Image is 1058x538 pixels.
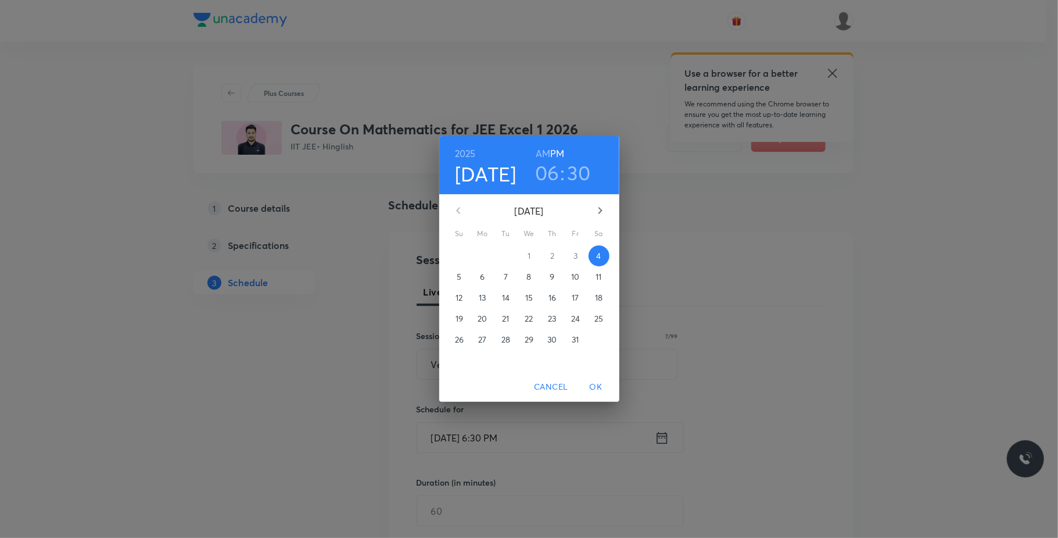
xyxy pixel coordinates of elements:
button: 14 [496,287,517,308]
p: 23 [548,313,556,325]
button: 2025 [455,145,476,162]
button: 4 [589,245,609,266]
button: 23 [542,308,563,329]
p: 18 [595,292,602,304]
p: 4 [596,250,601,262]
span: Cancel [534,380,568,394]
p: 10 [571,271,579,283]
span: Th [542,228,563,240]
p: 24 [571,313,580,325]
button: 30 [542,329,563,350]
button: 9 [542,266,563,287]
button: 29 [519,329,540,350]
button: 20 [472,308,493,329]
button: 6 [472,266,493,287]
button: 26 [449,329,470,350]
button: 16 [542,287,563,308]
button: 18 [589,287,609,308]
button: 13 [472,287,493,308]
button: 19 [449,308,470,329]
button: 22 [519,308,540,329]
p: [DATE] [472,204,586,218]
p: 13 [479,292,486,304]
span: OK [582,380,610,394]
p: 28 [501,334,510,345]
p: 8 [526,271,531,283]
button: 24 [565,308,586,329]
button: 10 [565,266,586,287]
p: 7 [504,271,508,283]
button: 31 [565,329,586,350]
p: 27 [478,334,486,345]
span: Tu [496,228,517,240]
h3: : [560,161,565,185]
p: 9 [550,271,554,283]
span: We [519,228,540,240]
p: 21 [502,313,509,325]
p: 17 [572,292,579,304]
button: 27 [472,329,493,350]
p: 5 [457,271,461,283]
button: 11 [589,266,609,287]
button: Cancel [529,376,572,398]
p: 25 [594,313,603,325]
button: PM [550,145,564,162]
button: 21 [496,308,517,329]
span: Fr [565,228,586,240]
p: 22 [525,313,533,325]
p: 12 [456,292,462,304]
button: 7 [496,266,517,287]
p: 20 [478,313,487,325]
button: 5 [449,266,470,287]
p: 15 [525,292,533,304]
button: 28 [496,329,517,350]
p: 19 [456,313,463,325]
button: OK [578,376,615,398]
span: Su [449,228,470,240]
p: 30 [547,334,557,345]
p: 11 [596,271,601,283]
button: 8 [519,266,540,287]
p: 31 [572,334,579,345]
button: 25 [589,308,609,329]
p: 16 [548,292,556,304]
button: 17 [565,287,586,308]
button: 06 [535,161,560,185]
p: 29 [525,334,533,345]
span: Sa [589,228,609,240]
button: 12 [449,287,470,308]
button: 30 [568,161,591,185]
button: [DATE] [455,162,517,186]
p: 6 [480,271,485,283]
p: 14 [502,292,510,304]
button: AM [536,145,550,162]
button: 15 [519,287,540,308]
p: 26 [455,334,464,345]
span: Mo [472,228,493,240]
